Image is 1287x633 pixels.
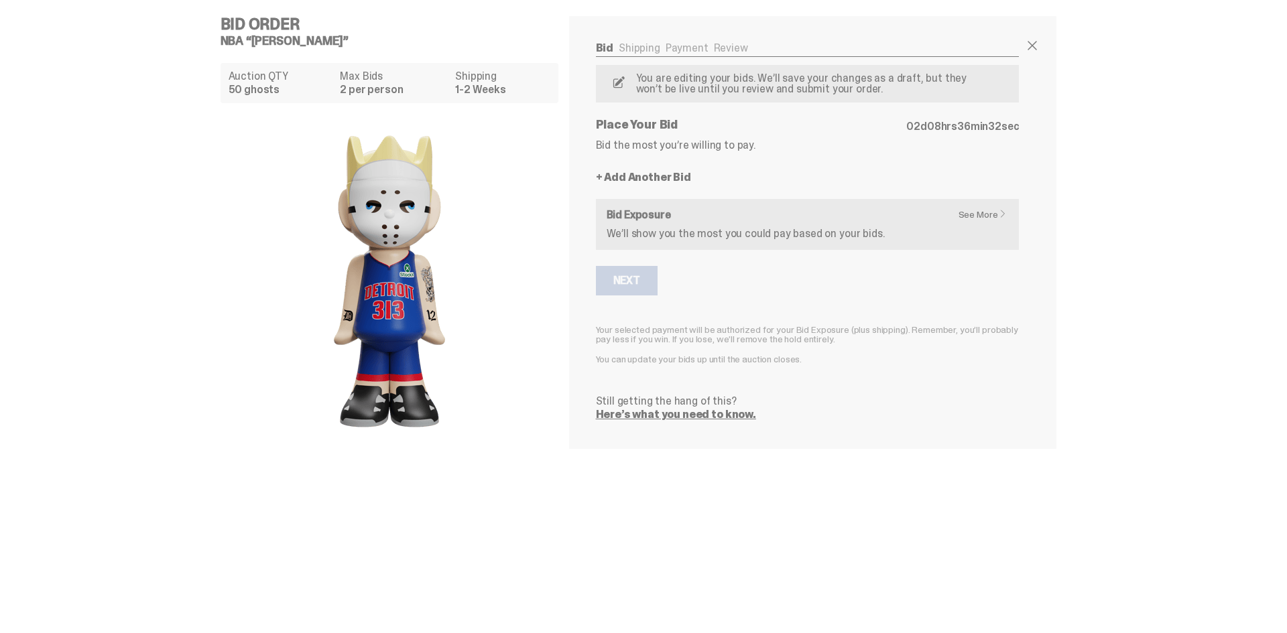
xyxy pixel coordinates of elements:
[229,71,332,82] dt: Auction QTY
[927,119,941,133] span: 08
[906,119,920,133] span: 02
[221,35,569,47] h5: NBA “[PERSON_NAME]”
[906,121,1019,132] p: d hrs min sec
[988,119,1001,133] span: 32
[340,84,447,95] dd: 2 per person
[229,84,332,95] dd: 50 ghosts
[957,119,971,133] span: 36
[596,140,1020,151] p: Bid the most you’re willing to pay.
[959,210,1014,219] a: See More
[596,396,1020,407] p: Still getting the hang of this?
[340,71,447,82] dt: Max Bids
[596,119,907,131] p: Place Your Bid
[596,325,1020,344] p: Your selected payment will be authorized for your Bid Exposure (plus shipping). Remember, you’ll ...
[596,354,1020,364] p: You can update your bids up until the auction closes.
[631,73,978,94] p: You are editing your bids. We’ll save your changes as a draft, but they won’t be live until you r...
[455,84,550,95] dd: 1-2 Weeks
[596,41,614,55] a: Bid
[255,114,524,449] img: product image
[221,16,569,32] h4: Bid Order
[596,407,756,421] a: Here’s what you need to know.
[596,172,691,183] a: + Add Another Bid
[607,210,1009,220] h6: Bid Exposure
[607,228,1009,239] p: We’ll show you the most you could pay based on your bids.
[455,71,550,82] dt: Shipping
